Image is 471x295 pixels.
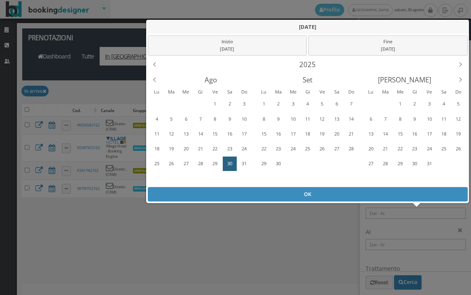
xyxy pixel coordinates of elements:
[238,142,250,155] div: 24
[316,127,329,140] div: 19
[437,127,450,140] div: 18
[165,157,177,170] div: 26
[394,97,406,110] div: 1
[223,112,236,126] div: 9
[164,112,178,126] div: Martedì, Agosto 5
[193,126,207,141] div: Giovedì, Agosto 14
[194,112,207,126] div: 7
[423,157,436,170] div: 31
[272,127,284,140] div: 16
[256,157,270,171] div: Lunedì, Settembre 29
[453,57,468,72] div: Next Year
[393,112,407,126] div: Mercoledì, Ottobre 8
[451,157,465,171] div: Domenica, Novembre 2
[287,142,299,155] div: 24
[364,142,377,155] div: 20
[179,141,193,156] div: Mercoledì, Agosto 20
[149,112,163,126] div: Lunedì, Agosto 4
[256,87,271,96] div: Lunedì
[271,96,285,111] div: Martedì, Settembre 2
[344,141,358,156] div: Domenica, Settembre 28
[315,87,330,96] div: Venerdì
[238,97,250,110] div: 3
[208,171,222,186] div: Venerdì, Settembre 5
[393,141,407,156] div: Mercoledì, Ottobre 22
[378,141,392,156] div: Martedì, Ottobre 21
[315,96,329,111] div: Venerdì, Settembre 5
[193,87,208,96] div: Giovedì
[150,157,163,170] div: 25
[344,126,358,141] div: Domenica, Settembre 21
[287,127,299,140] div: 17
[364,157,377,170] div: 27
[257,157,270,170] div: 29
[300,96,314,111] div: Giovedì, Settembre 4
[300,157,314,171] div: Giovedì, Ottobre 2
[407,87,422,96] div: Giovedì
[379,142,392,155] div: 21
[316,97,329,110] div: 5
[271,157,285,171] div: Martedì, Settembre 30
[436,112,450,126] div: Sabato, Ottobre 11
[194,127,207,140] div: 14
[436,96,450,111] div: Sabato, Ottobre 4
[222,171,236,186] div: Sabato, Settembre 6
[316,142,329,155] div: 26
[394,142,406,155] div: 22
[149,157,163,171] div: Lunedì, Agosto 25
[223,157,236,170] div: 30
[257,142,270,155] div: 22
[149,96,163,111] div: Lunedì, Luglio 28
[222,112,236,126] div: Sabato, Agosto 9
[408,141,422,156] div: Giovedì, Ottobre 23
[394,157,406,170] div: 29
[164,157,178,171] div: Martedì, Agosto 26
[422,171,436,186] div: Venerdì, Novembre 7
[193,157,207,171] div: Giovedì, Agosto 28
[364,112,378,126] div: Lunedì, Ottobre 6
[364,127,377,140] div: 13
[393,96,407,111] div: Mercoledì, Ottobre 1
[408,126,422,141] div: Giovedì, Ottobre 16
[308,35,468,55] div: Fine
[222,87,237,96] div: Sabato
[165,127,177,140] div: 12
[165,142,177,155] div: 19
[378,96,392,111] div: Martedì, Settembre 30
[149,126,163,141] div: Lunedì, Agosto 11
[149,171,163,186] div: Lunedì, Settembre 1
[150,112,163,126] div: 4
[379,127,392,140] div: 14
[208,157,222,171] div: Venerdì, Agosto 29
[271,141,285,156] div: Martedì, Settembre 23
[193,112,207,126] div: Giovedì, Agosto 7
[179,112,193,126] div: Mercoledì, Agosto 6
[223,127,236,140] div: 16
[208,96,222,111] div: Venerdì, Agosto 1
[300,141,314,156] div: Giovedì, Settembre 25
[330,127,343,140] div: 20
[408,142,421,155] div: 23
[223,142,236,155] div: 23
[178,87,193,96] div: Mercoledì
[301,112,314,126] div: 11
[286,112,300,126] div: Mercoledì, Settembre 10
[408,127,421,140] div: 16
[237,171,251,186] div: Domenica, Settembre 7
[356,72,452,87] div: Ottobre
[329,171,343,186] div: Sabato, Ottobre 11
[300,171,314,186] div: Giovedì, Ottobre 9
[422,87,437,96] div: Venerdì
[208,112,222,126] div: Venerdì, Agosto 8
[286,126,300,141] div: Mercoledì, Settembre 17
[286,157,300,171] div: Mercoledì, Ottobre 1
[330,97,343,110] div: 6
[437,142,450,155] div: 25
[286,171,300,186] div: Mercoledì, Ottobre 8
[150,142,163,155] div: 18
[364,126,378,141] div: Lunedì, Ottobre 13
[209,127,222,140] div: 15
[237,96,251,111] div: Domenica, Agosto 3
[149,87,164,96] div: Lunedì
[330,142,343,155] div: 27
